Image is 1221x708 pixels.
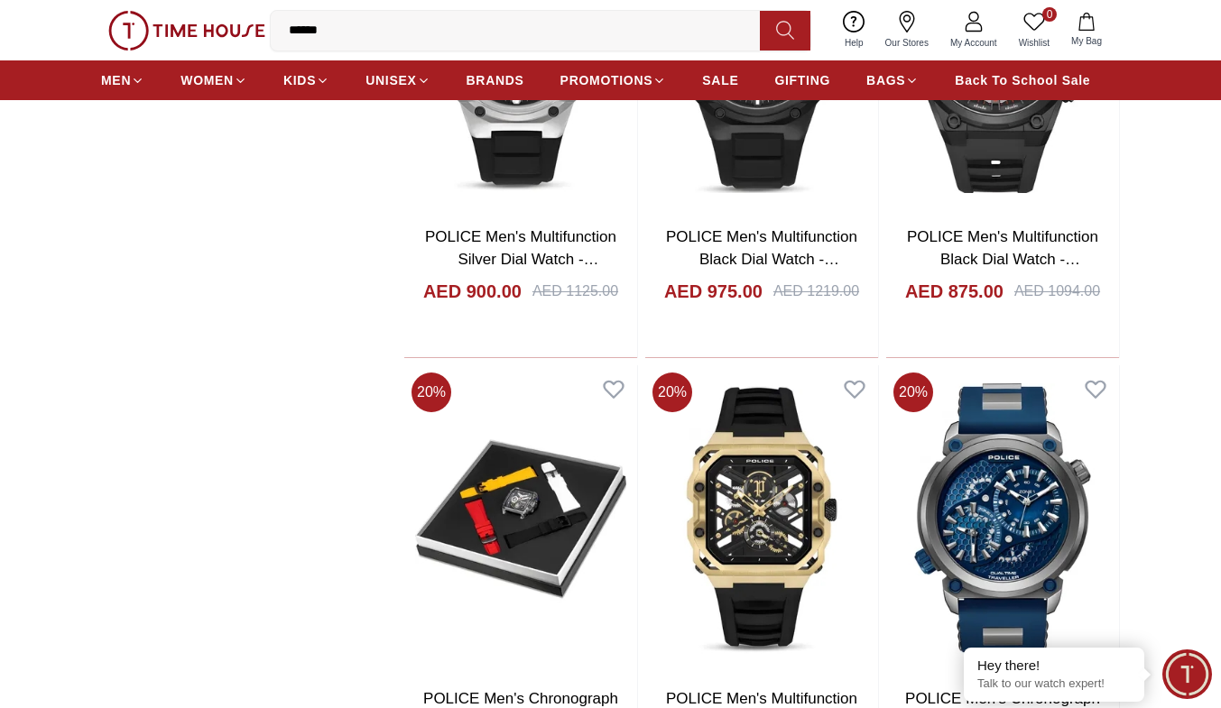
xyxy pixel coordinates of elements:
[666,228,857,291] a: POLICE Men's Multifunction Black Dial Watch - PEWGQ0071901
[180,71,234,89] span: WOMEN
[774,71,830,89] span: GIFTING
[907,228,1098,291] a: POLICE Men's Multifunction Black Dial Watch - PEWGQ0054303
[943,36,1004,50] span: My Account
[773,280,859,302] div: AED 1219.00
[404,365,637,673] img: POLICE Men's Chronograph - Date Black Dial Watch - PEWGO0052402-SET
[977,657,1131,675] div: Hey there!
[893,372,933,412] span: 20 %
[977,676,1131,692] p: Talk to our watch expert!
[108,11,265,51] img: ...
[560,71,653,89] span: PROMOTIONS
[955,64,1090,97] a: Back To School Sale
[1060,9,1113,51] button: My Bag
[425,228,616,291] a: POLICE Men's Multifunction Silver Dial Watch - PEWGQ0071902
[423,279,522,304] h4: AED 900.00
[652,372,692,412] span: 20 %
[180,64,247,97] a: WOMEN
[866,71,905,89] span: BAGS
[878,36,936,50] span: Our Stores
[532,280,618,302] div: AED 1125.00
[1008,7,1060,53] a: 0Wishlist
[774,64,830,97] a: GIFTING
[101,71,131,89] span: MEN
[834,7,874,53] a: Help
[886,365,1119,673] img: POLICE Men's Chronograph Blue Dial Watch - PEWGM0071803
[365,71,416,89] span: UNISEX
[365,64,430,97] a: UNISEX
[467,71,524,89] span: BRANDS
[1064,34,1109,48] span: My Bag
[874,7,939,53] a: Our Stores
[702,71,738,89] span: SALE
[866,64,919,97] a: BAGS
[702,64,738,97] a: SALE
[1014,280,1100,302] div: AED 1094.00
[101,64,144,97] a: MEN
[645,365,878,673] img: POLICE Men's Multifunction Black Dial Watch - PEWGM0072003
[560,64,667,97] a: PROMOTIONS
[837,36,871,50] span: Help
[283,64,329,97] a: KIDS
[1162,649,1212,699] div: Chat Widget
[955,71,1090,89] span: Back To School Sale
[467,64,524,97] a: BRANDS
[1012,36,1057,50] span: Wishlist
[664,279,763,304] h4: AED 975.00
[1042,7,1057,22] span: 0
[905,279,1004,304] h4: AED 875.00
[283,71,316,89] span: KIDS
[412,372,451,412] span: 20 %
